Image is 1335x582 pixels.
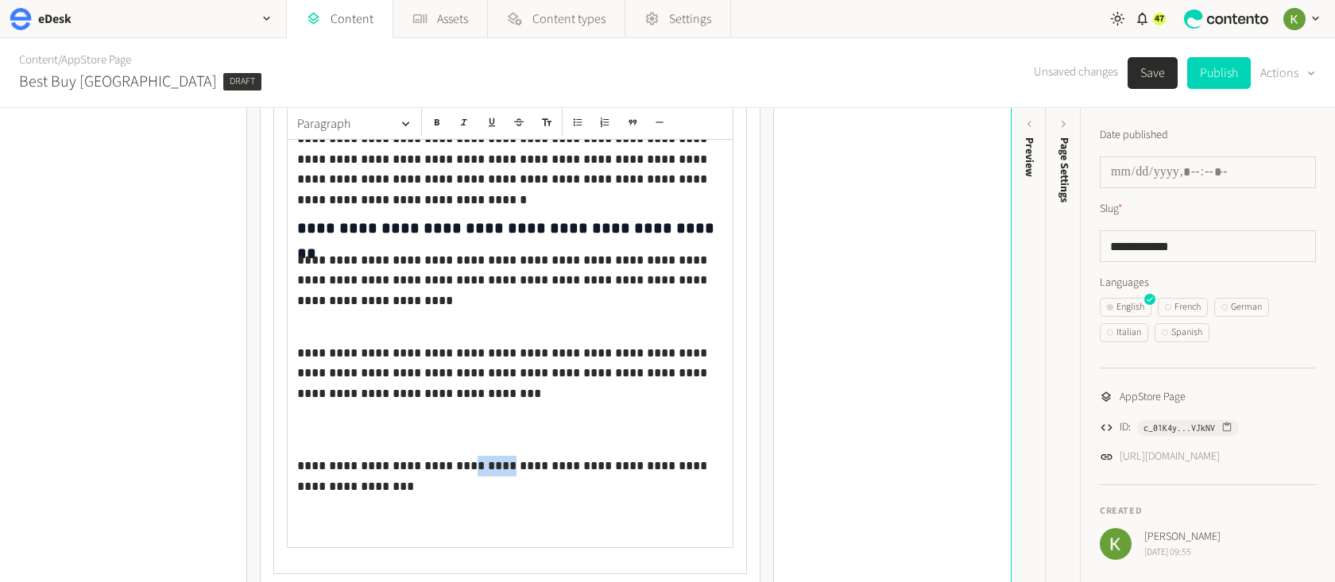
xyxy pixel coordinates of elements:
a: AppStore Page [61,52,131,68]
div: English [1107,300,1144,314]
button: Actions [1260,57,1316,89]
img: Keelin Terry [1100,528,1132,560]
button: Save [1128,57,1178,89]
h2: eDesk [38,10,72,29]
div: German [1221,300,1262,314]
button: Publish [1187,57,1251,89]
label: Date published [1100,127,1168,144]
button: English [1100,298,1151,317]
span: c_01K4y...VJkNV [1143,421,1215,435]
span: AppStore Page [1120,389,1186,406]
span: 47 [1155,12,1164,26]
label: Slug [1100,201,1123,218]
button: Paragraph [291,108,418,140]
a: Content [19,52,58,68]
span: Settings [669,10,711,29]
span: Page Settings [1056,137,1073,202]
button: German [1214,298,1269,317]
h2: Best Buy [GEOGRAPHIC_DATA] [19,70,217,94]
span: / [58,52,61,68]
button: French [1158,298,1208,317]
div: French [1165,300,1201,314]
button: Italian [1100,323,1148,342]
span: ID: [1120,419,1131,436]
div: Spanish [1162,326,1202,340]
button: c_01K4y...VJkNV [1137,420,1239,436]
span: Draft [223,73,261,91]
div: Italian [1107,326,1141,340]
div: Preview [1021,137,1038,177]
span: Content types [532,10,606,29]
img: Keelin Terry [1283,8,1306,30]
span: Unsaved changes [1034,64,1118,82]
button: Spanish [1155,323,1209,342]
a: [URL][DOMAIN_NAME] [1120,449,1220,465]
h4: Created [1100,504,1316,518]
label: Languages [1100,275,1316,291]
span: [DATE] 09:55 [1144,545,1221,560]
img: eDesk [10,8,32,30]
span: [PERSON_NAME] [1144,529,1221,545]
